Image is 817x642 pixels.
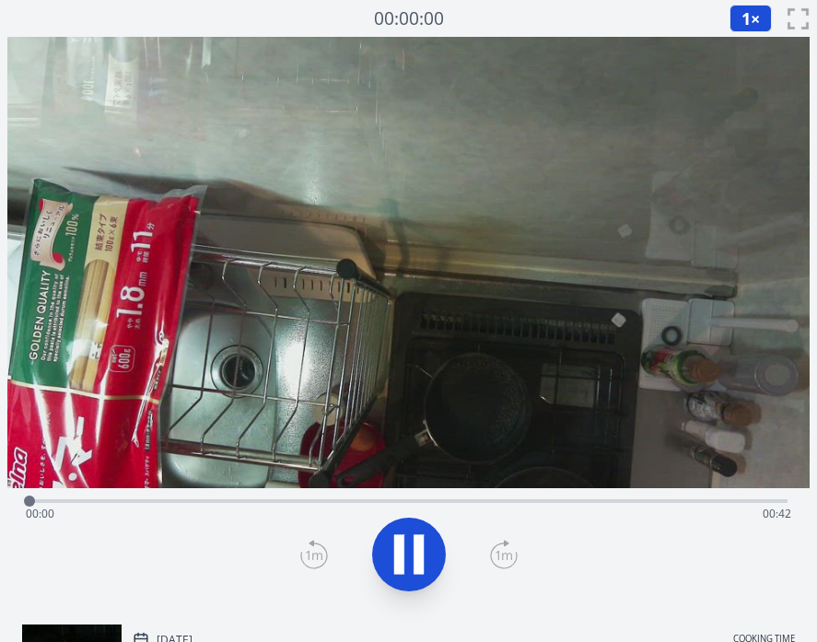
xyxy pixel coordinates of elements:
span: 00:42 [763,506,791,521]
a: 00:00:00 [374,6,444,32]
button: 1× [729,5,772,32]
span: 1 [741,7,751,29]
